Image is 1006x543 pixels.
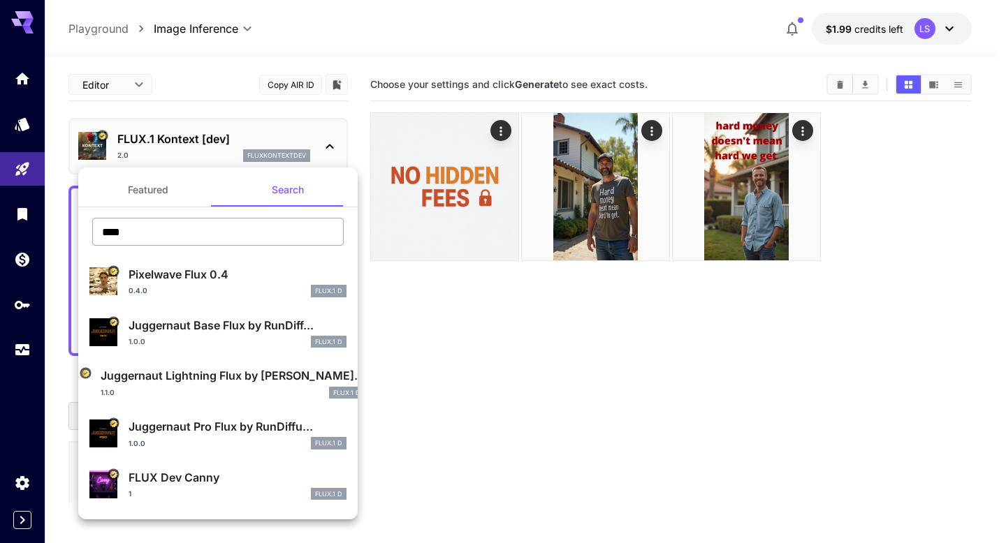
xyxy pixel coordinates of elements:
button: Certified Model – Vetted for best performance and includes a commercial license. [108,266,119,277]
button: Featured [78,173,218,207]
p: FLUX Dev Canny [129,469,347,486]
button: Certified Model – Vetted for best performance and includes a commercial license. [108,316,119,327]
div: Certified Model – Vetted for best performance and includes a commercial license.Juggernaut Pro Fl... [89,412,347,455]
p: FLUX.1 D [315,337,342,347]
p: Juggernaut Pro Flux by RunDiffu... [129,418,347,435]
p: 1.0.0 [129,438,145,449]
p: Juggernaut Base Flux by RunDiff... [129,317,347,334]
p: FLUX.1 D [315,438,342,448]
div: Certified Model – Vetted for best performance and includes a commercial license.FLUX Dev Canny1FL... [89,463,347,506]
p: FLUX.1 D [333,388,360,398]
p: 1.0.0 [129,336,145,347]
p: Pixelwave Flux 0.4 [129,266,347,283]
button: Certified Model – Vetted for best performance and includes a commercial license. [108,468,119,479]
p: FLUX.1 D [315,286,342,296]
div: Certified Model – Vetted for best performance and includes a commercial license.Juggernaut Base F... [89,311,347,354]
button: Certified Model – Vetted for best performance and includes a commercial license. [108,418,119,429]
button: Search [218,173,358,207]
div: Certified Model – Vetted for best performance and includes a commercial license.Pixelwave Flux 0.... [89,260,347,303]
button: Certified Model – Vetted for best performance and includes a commercial license. [80,367,91,378]
p: 0.4.0 [129,285,147,296]
p: 1.1.0 [101,387,115,398]
p: Juggernaut Lightning Flux by [PERSON_NAME]... [101,367,365,384]
p: 1 [129,489,131,499]
div: Certified Model – Vetted for best performance and includes a commercial license.Juggernaut Lightn... [89,362,347,404]
div: Виджет чата [936,476,1006,543]
p: FLUX.1 D [315,489,342,499]
iframe: Chat Widget [936,476,1006,543]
